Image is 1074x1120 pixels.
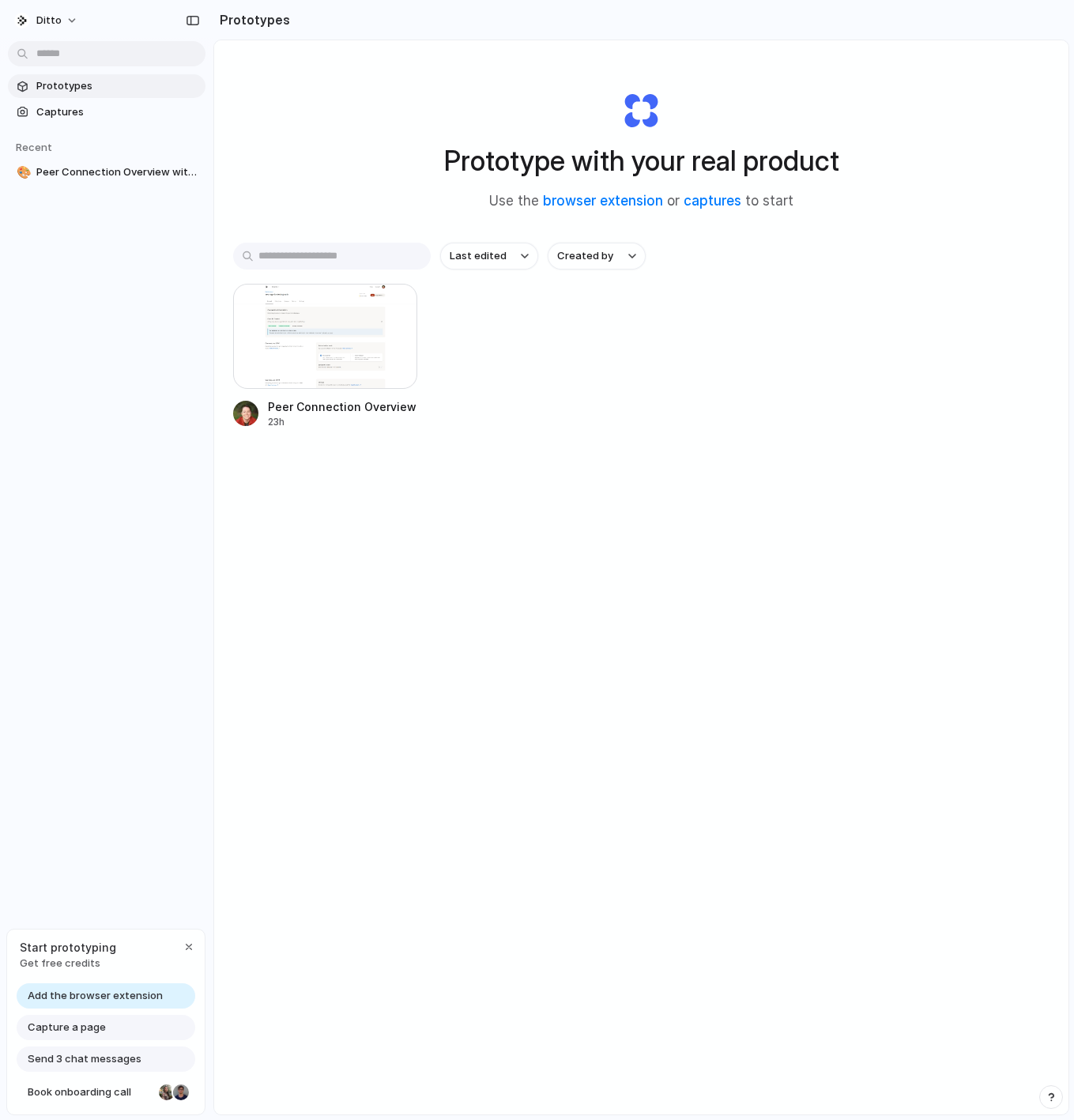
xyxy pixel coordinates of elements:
a: Prototypes [8,74,205,98]
h1: Prototype with your real product [444,140,839,182]
span: Last edited [450,248,507,264]
span: Send 3 chat messages [28,1051,141,1067]
a: Peer Connection Overview with SDK&amp;URLPeer Connection Overview with SDK&amp;URL23h [233,284,417,429]
a: Captures [8,100,205,124]
span: Peer Connection Overview with SDK&amp;URL [36,164,199,180]
button: Ditto [8,8,86,33]
div: Peer Connection Overview with SDK&amp;URL [268,398,417,415]
span: Capture a page [28,1020,106,1035]
button: Created by [548,243,646,270]
span: Use the or to start [489,191,793,212]
a: captures [684,193,741,209]
button: Last edited [440,243,538,270]
span: Prototypes [36,78,199,94]
div: 23h [268,415,417,429]
span: Captures [36,104,199,120]
div: Nicole Kubica [157,1083,176,1102]
span: Ditto [36,13,62,28]
span: Start prototyping [20,939,116,956]
a: Add the browser extension [17,983,195,1009]
button: 🎨 [14,164,30,180]
h2: Prototypes [213,10,290,29]
span: Created by [557,248,613,264]
a: Book onboarding call [17,1080,195,1105]
div: 🎨 [17,164,28,182]
span: Recent [16,141,52,153]
a: browser extension [543,193,663,209]
span: Book onboarding call [28,1084,153,1100]
div: Christian Iacullo [171,1083,190,1102]
span: Get free credits [20,956,116,971]
a: 🎨Peer Connection Overview with SDK&amp;URL [8,160,205,184]
span: Add the browser extension [28,988,163,1004]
